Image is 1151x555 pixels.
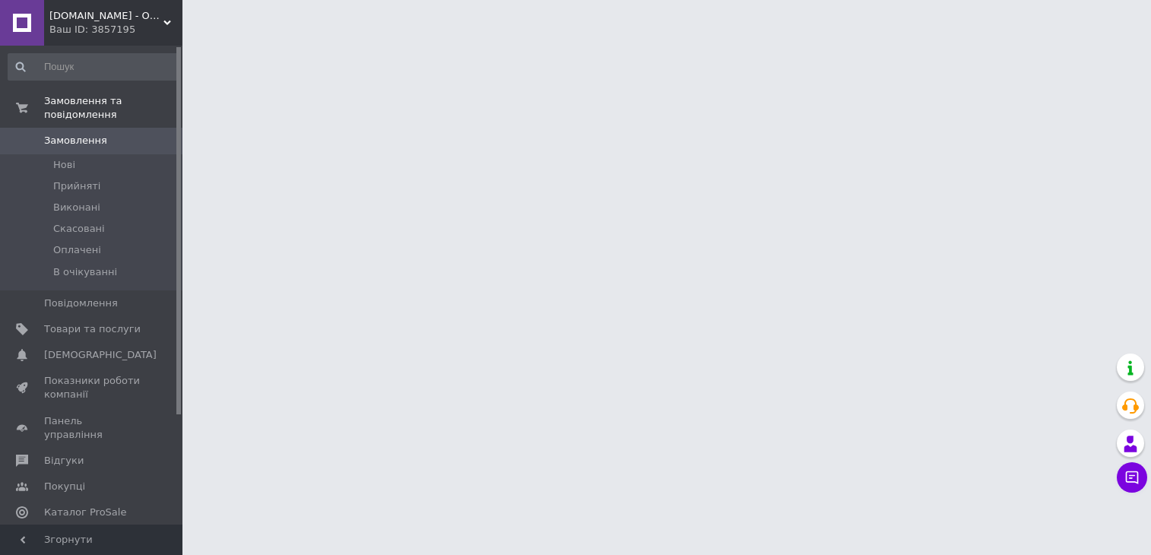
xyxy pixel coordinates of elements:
div: Ваш ID: 3857195 [49,23,182,36]
span: China-Dent.com.ua - Обладнання від ТОПових виробників з піднебесної (Woodpecker,COXO,SOCO,Tosi) [49,9,163,23]
span: Нові [53,158,75,172]
span: Покупці [44,480,85,493]
span: Виконані [53,201,100,214]
span: Повідомлення [44,297,118,310]
span: В очікуванні [53,265,117,279]
span: Панель управління [44,414,141,442]
span: Товари та послуги [44,322,141,336]
span: Оплачені [53,243,101,257]
span: Відгуки [44,454,84,468]
span: Показники роботи компанії [44,374,141,401]
input: Пошук [8,53,179,81]
span: Замовлення [44,134,107,147]
button: Чат з покупцем [1117,462,1147,493]
span: [DEMOGRAPHIC_DATA] [44,348,157,362]
span: Прийняті [53,179,100,193]
span: Каталог ProSale [44,506,126,519]
span: Замовлення та повідомлення [44,94,182,122]
span: Скасовані [53,222,105,236]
